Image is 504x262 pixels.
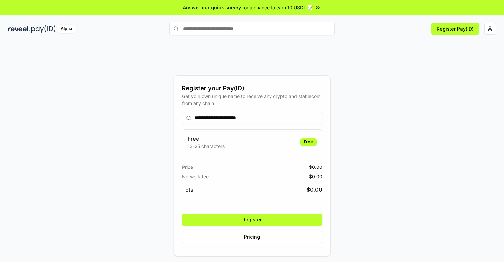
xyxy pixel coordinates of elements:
[182,214,322,226] button: Register
[431,23,479,35] button: Register Pay(ID)
[307,186,322,194] span: $ 0.00
[8,25,30,33] img: reveel_dark
[309,164,322,170] span: $ 0.00
[182,231,322,243] button: Pricing
[31,25,56,33] img: pay_id
[242,4,313,11] span: for a chance to earn 10 USDT 📝
[188,143,225,150] p: 13-25 characters
[182,186,195,194] span: Total
[188,135,225,143] h3: Free
[182,173,209,180] span: Network fee
[309,173,322,180] span: $ 0.00
[182,84,322,93] div: Register your Pay(ID)
[182,93,322,107] div: Get your own unique name to receive any crypto and stablecoin, from any chain
[300,138,317,146] div: Free
[183,4,241,11] span: Answer our quick survey
[57,25,76,33] div: Alpha
[182,164,193,170] span: Price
